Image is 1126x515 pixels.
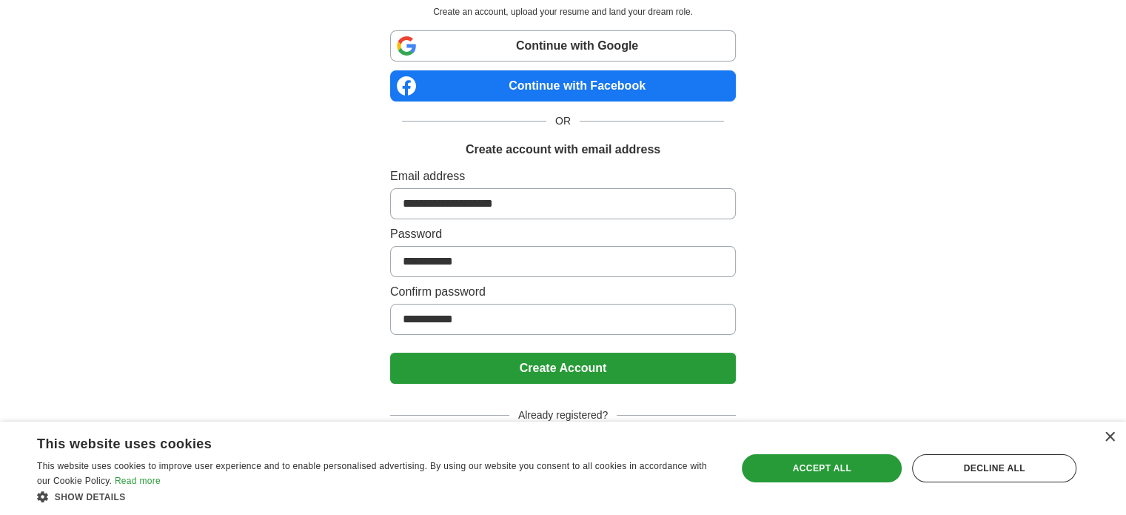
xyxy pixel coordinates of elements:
button: Create Account [390,353,736,384]
span: OR [546,113,580,129]
div: Close [1104,432,1115,443]
a: Continue with Google [390,30,736,62]
div: Decline all [912,454,1076,482]
a: Read more, opens a new window [115,476,161,486]
div: This website uses cookies [37,431,679,453]
span: Already registered? [509,408,617,423]
label: Confirm password [390,283,736,301]
span: This website uses cookies to improve user experience and to enable personalised advertising. By u... [37,461,707,486]
a: Continue with Facebook [390,70,736,102]
h1: Create account with email address [466,141,660,159]
div: Show details [37,489,716,504]
div: Accept all [742,454,902,482]
label: Email address [390,167,736,185]
p: Create an account, upload your resume and land your dream role. [393,5,733,19]
label: Password [390,225,736,243]
span: Show details [55,492,126,502]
